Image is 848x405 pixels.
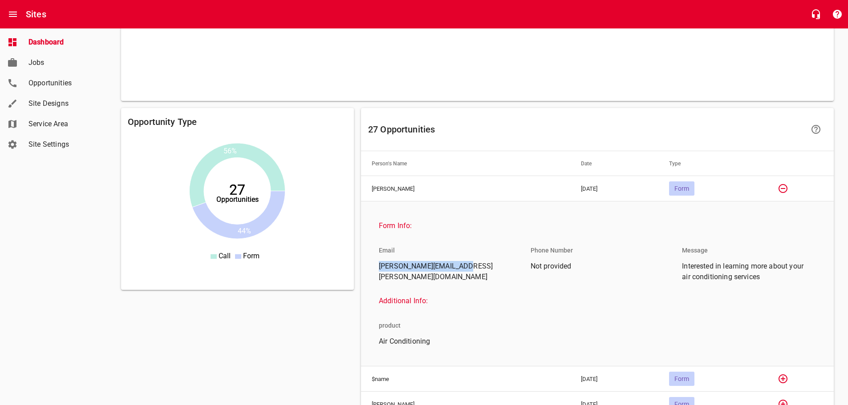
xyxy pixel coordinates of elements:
td: $name [361,366,570,392]
li: product [372,315,408,336]
span: Form [243,252,260,260]
span: Site Settings [28,139,96,150]
th: Type [658,151,762,176]
span: Site Designs [28,98,96,109]
span: Jobs [28,57,96,68]
button: Live Chat [805,4,827,25]
span: Service Area [28,119,96,129]
li: Message [675,240,715,261]
li: Phone Number [523,240,580,261]
span: Dashboard [28,37,96,48]
span: Additional Info: [379,296,809,306]
h6: Sites [26,7,46,21]
span: Form [669,375,694,382]
th: Date [570,151,658,176]
span: Form Info: [379,221,809,231]
div: Form [669,372,694,386]
div: Form [669,181,694,196]
text: 56% [224,147,237,155]
text: 44% [238,227,251,235]
span: Call [219,252,231,260]
button: Support Portal [827,4,848,25]
text: 27 [229,181,245,198]
th: Person's Name [361,151,570,176]
td: [DATE] [570,366,658,392]
h6: Opportunity Type [128,115,347,129]
span: Air Conditioning [379,336,506,347]
button: Open drawer [2,4,24,25]
li: Email [372,240,402,261]
span: Not provided [531,261,657,272]
span: Opportunities [28,78,96,88]
td: [PERSON_NAME] [361,176,570,201]
span: [PERSON_NAME][EMAIL_ADDRESS][PERSON_NAME][DOMAIN_NAME] [379,261,506,282]
a: Learn more about your Opportunities [805,119,827,140]
span: Form [669,185,694,192]
td: [DATE] [570,176,658,201]
span: Interested in learning more about your air conditioning services [682,261,809,282]
text: Opportunities [216,195,259,204]
h6: 27 Opportunities [368,122,803,136]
